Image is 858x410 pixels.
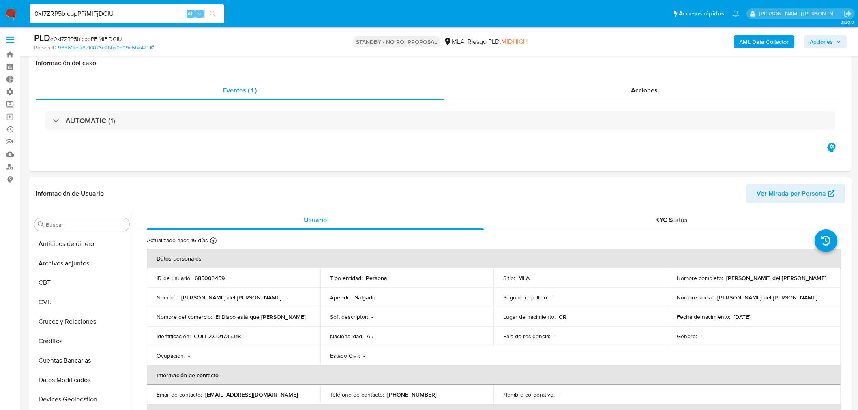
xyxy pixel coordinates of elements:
p: [PHONE_NUMBER] [387,391,437,398]
p: CR [559,313,566,320]
p: País de residencia : [503,333,550,340]
th: Datos personales [147,249,841,268]
button: Archivos adjuntos [31,254,133,273]
span: Alt [187,10,194,17]
p: - [371,313,373,320]
p: Ocupación : [157,352,185,359]
p: Estado Civil : [330,352,360,359]
h1: Información de Usuario [36,190,104,198]
p: AR [367,333,374,340]
button: Ver Mirada por Persona [746,184,845,203]
span: MIDHIGH [501,37,528,46]
p: Nombre social : [677,294,714,301]
p: - [553,333,555,340]
div: AUTOMATIC (1) [45,111,835,130]
p: [PERSON_NAME] del [PERSON_NAME] [181,294,281,301]
button: AML Data Collector [734,35,794,48]
p: El Disco está que [PERSON_NAME] [215,313,306,320]
button: search-icon [204,8,221,19]
p: - [551,294,553,301]
a: Salir [843,9,852,18]
span: Accesos rápidos [679,9,724,18]
p: Nombre del comercio : [157,313,212,320]
p: Soft descriptor : [330,313,368,320]
p: Actualizado hace 16 días [147,237,208,244]
p: Nombre completo : [677,274,723,282]
button: Créditos [31,331,133,351]
h3: AUTOMATIC (1) [66,116,115,125]
p: carlos.obholz@mercadolibre.com [759,10,841,17]
button: Cuentas Bancarias [31,351,133,370]
p: 685003459 [195,274,225,282]
b: Person ID [34,44,56,51]
p: [DATE] [734,313,751,320]
p: STANDBY - NO ROI PROPOSAL [353,36,440,47]
p: Persona [366,274,387,282]
p: ID de usuario : [157,274,191,282]
span: Eventos ( 1 ) [223,85,257,95]
p: Segundo apellido : [503,294,548,301]
button: Acciones [804,35,847,48]
span: KYC Status [655,215,688,224]
b: PLD [34,31,50,44]
p: Tipo entidad : [330,274,363,282]
p: Lugar de nacimiento : [503,313,556,320]
span: Riesgo PLD: [468,37,528,46]
p: Email de contacto : [157,391,202,398]
p: [PERSON_NAME] del [PERSON_NAME] [717,294,817,301]
p: MLA [518,274,530,282]
p: Género : [677,333,697,340]
span: Acciones [810,35,833,48]
b: AML Data Collector [739,35,789,48]
button: CBT [31,273,133,293]
p: Salgado [355,294,375,301]
a: Notificaciones [732,10,739,17]
input: Buscar [46,221,126,228]
a: 96561aefa671d073e2bba0b09e6ba421 [58,44,154,51]
th: Información de contacto [147,365,841,385]
p: Sitio : [503,274,515,282]
span: Ver Mirada por Persona [757,184,826,203]
p: Nacionalidad : [330,333,363,340]
span: Acciones [631,85,658,95]
button: Cruces y Relaciones [31,312,133,331]
p: Teléfono de contacto : [330,391,384,398]
h1: Información del caso [36,59,845,67]
p: - [558,391,560,398]
p: - [188,352,190,359]
p: Fecha de nacimiento : [677,313,730,320]
span: s [198,10,201,17]
p: [EMAIL_ADDRESS][DOMAIN_NAME] [205,391,298,398]
p: [PERSON_NAME] del [PERSON_NAME] [726,274,826,282]
p: CUIT 27321735318 [194,333,241,340]
button: Anticipos de dinero [31,234,133,254]
div: MLA [444,37,464,46]
button: CVU [31,293,133,312]
button: Devices Geolocation [31,390,133,409]
input: Buscar usuario o caso... [30,9,224,19]
p: Nombre corporativo : [503,391,555,398]
p: Identificación : [157,333,191,340]
span: Usuario [304,215,327,224]
span: # 0xI7ZRP5bicppPFiMlFjDGIU [50,35,122,43]
button: Buscar [38,221,44,228]
p: Apellido : [330,294,352,301]
p: Nombre : [157,294,178,301]
p: - [363,352,365,359]
p: F [700,333,704,340]
button: Datos Modificados [31,370,133,390]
